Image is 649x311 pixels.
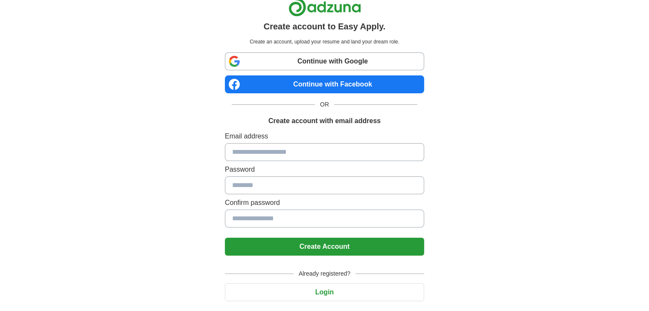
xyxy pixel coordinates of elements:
p: Create an account, upload your resume and land your dream role. [227,38,422,46]
label: Password [225,164,424,175]
h1: Create account with email address [268,116,381,126]
a: Continue with Google [225,52,424,70]
span: OR [315,100,334,109]
span: Already registered? [294,269,355,278]
a: Continue with Facebook [225,75,424,93]
a: Login [225,288,424,296]
label: Confirm password [225,198,424,208]
h1: Create account to Easy Apply. [264,20,386,33]
button: Create Account [225,238,424,256]
button: Login [225,283,424,301]
label: Email address [225,131,424,141]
